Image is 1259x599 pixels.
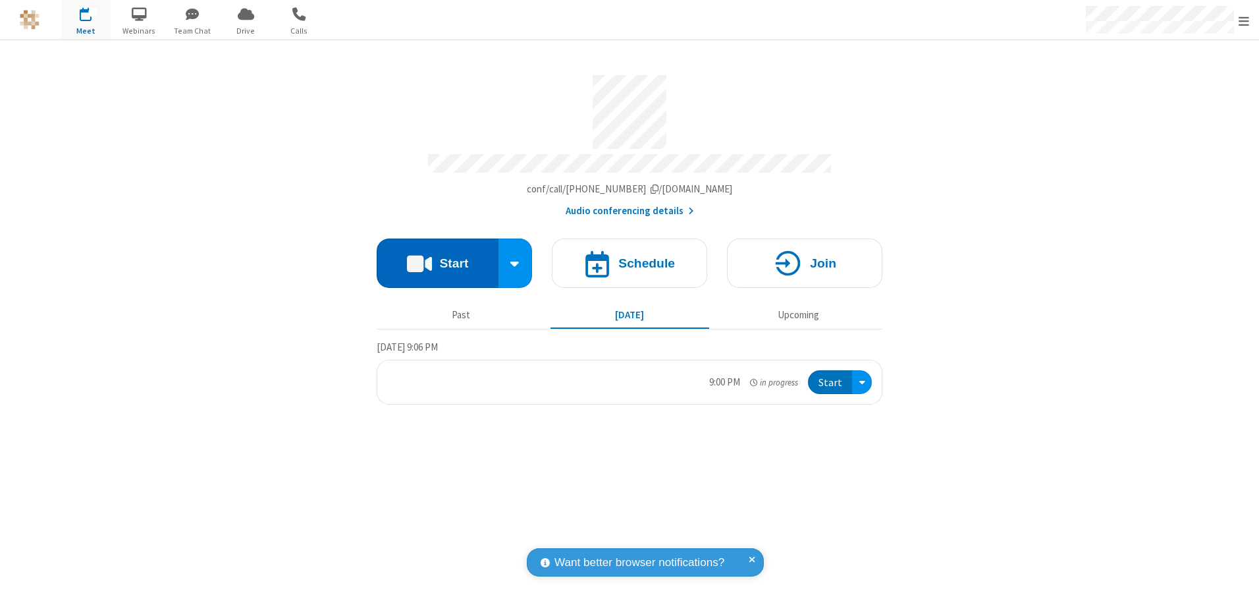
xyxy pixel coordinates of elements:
[221,25,271,37] span: Drive
[382,302,541,328] button: Past
[527,183,733,195] span: Copy my meeting room link
[377,339,882,405] section: Today's Meetings
[552,239,707,288] button: Schedule
[377,239,498,288] button: Start
[115,25,164,37] span: Webinars
[527,182,733,197] button: Copy my meeting room linkCopy my meeting room link
[852,370,872,395] div: Open menu
[727,239,882,288] button: Join
[709,375,740,390] div: 9:00 PM
[168,25,217,37] span: Team Chat
[275,25,324,37] span: Calls
[377,341,438,353] span: [DATE] 9:06 PM
[554,554,724,571] span: Want better browser notifications?
[89,7,97,17] div: 1
[498,239,533,288] div: Start conference options
[20,10,40,30] img: QA Selenium DO NOT DELETE OR CHANGE
[719,302,878,328] button: Upcoming
[810,257,836,270] h4: Join
[750,376,798,389] em: in progress
[377,65,882,219] section: Account details
[566,204,694,219] button: Audio conferencing details
[808,370,852,395] button: Start
[439,257,468,270] h4: Start
[61,25,111,37] span: Meet
[550,302,709,328] button: [DATE]
[618,257,675,270] h4: Schedule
